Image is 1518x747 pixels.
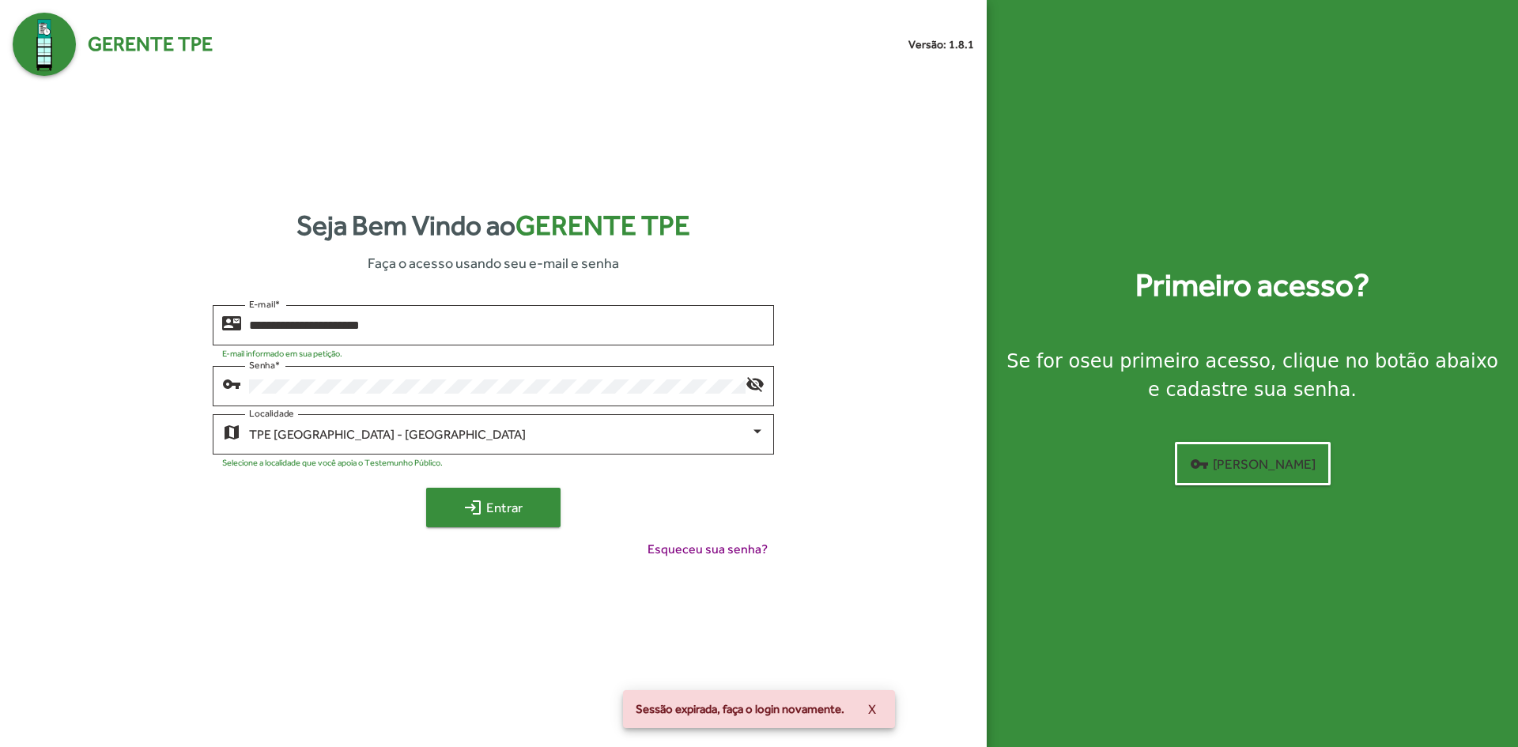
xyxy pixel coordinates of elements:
[222,374,241,393] mat-icon: vpn_key
[88,29,213,59] span: Gerente TPE
[1006,347,1499,404] div: Se for o , clique no botão abaixo e cadastre sua senha.
[868,695,876,723] span: X
[908,36,974,53] small: Versão: 1.8.1
[222,458,443,467] mat-hint: Selecione a localidade que você apoia o Testemunho Público.
[1135,262,1369,309] strong: Primeiro acesso?
[636,701,844,717] span: Sessão expirada, faça o login novamente.
[463,498,482,517] mat-icon: login
[222,422,241,441] mat-icon: map
[222,313,241,332] mat-icon: contact_mail
[222,349,342,358] mat-hint: E-mail informado em sua petição.
[1080,350,1271,372] strong: seu primeiro acesso
[1190,455,1209,473] mat-icon: vpn_key
[249,427,526,442] span: TPE [GEOGRAPHIC_DATA] - [GEOGRAPHIC_DATA]
[13,13,76,76] img: Logo Gerente
[515,209,690,241] span: Gerente TPE
[368,252,619,274] span: Faça o acesso usando seu e-mail e senha
[426,488,561,527] button: Entrar
[648,540,768,559] span: Esqueceu sua senha?
[855,695,889,723] button: X
[440,493,546,522] span: Entrar
[1175,442,1331,485] button: [PERSON_NAME]
[1190,450,1316,478] span: [PERSON_NAME]
[296,205,690,247] strong: Seja Bem Vindo ao
[746,374,765,393] mat-icon: visibility_off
